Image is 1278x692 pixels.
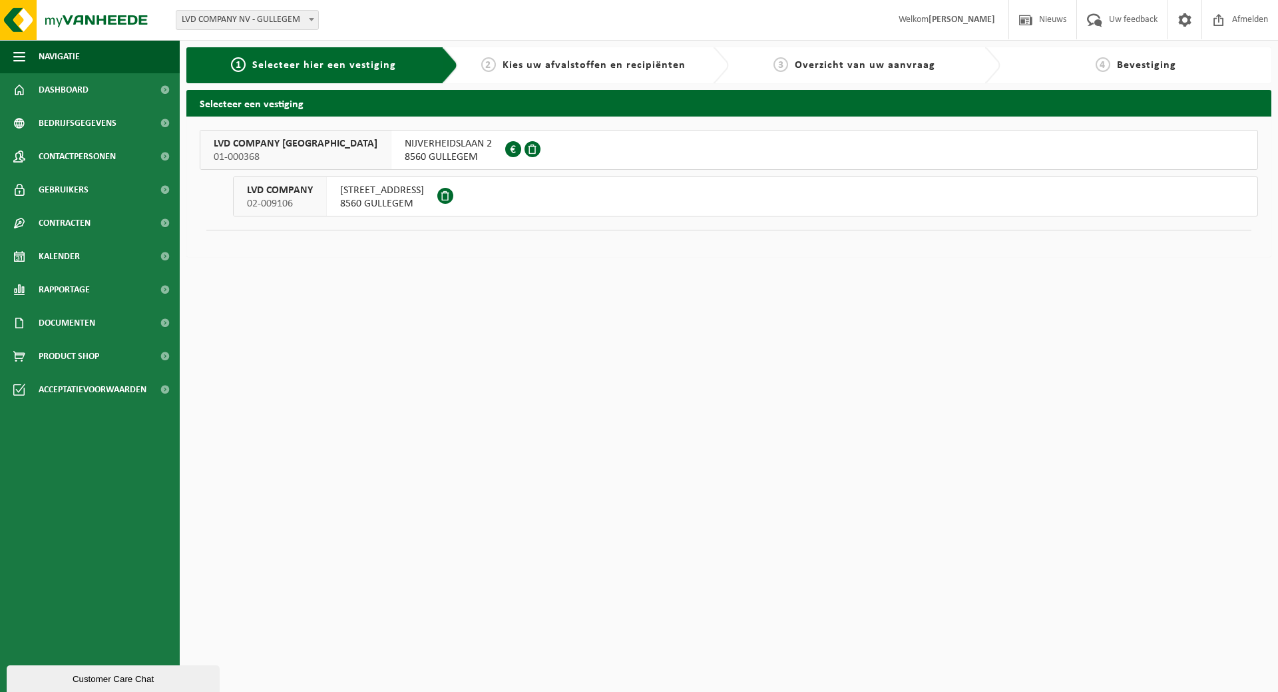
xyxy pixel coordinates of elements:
[503,60,686,71] span: Kies uw afvalstoffen en recipiënten
[39,306,95,340] span: Documenten
[176,11,318,29] span: LVD COMPANY NV - GULLEGEM
[39,107,116,140] span: Bedrijfsgegevens
[247,184,313,197] span: LVD COMPANY
[176,10,319,30] span: LVD COMPANY NV - GULLEGEM
[39,373,146,406] span: Acceptatievoorwaarden
[214,137,377,151] span: LVD COMPANY [GEOGRAPHIC_DATA]
[233,176,1258,216] button: LVD COMPANY 02-009106 [STREET_ADDRESS]8560 GULLEGEM
[39,273,90,306] span: Rapportage
[795,60,935,71] span: Overzicht van uw aanvraag
[252,60,396,71] span: Selecteer hier een vestiging
[186,90,1271,116] h2: Selecteer een vestiging
[39,240,80,273] span: Kalender
[39,73,89,107] span: Dashboard
[7,663,222,692] iframe: chat widget
[231,57,246,72] span: 1
[200,130,1258,170] button: LVD COMPANY [GEOGRAPHIC_DATA] 01-000368 NIJVERHEIDSLAAN 28560 GULLEGEM
[405,151,492,164] span: 8560 GULLEGEM
[340,184,424,197] span: [STREET_ADDRESS]
[929,15,995,25] strong: [PERSON_NAME]
[39,340,99,373] span: Product Shop
[39,40,80,73] span: Navigatie
[214,151,377,164] span: 01-000368
[773,57,788,72] span: 3
[405,137,492,151] span: NIJVERHEIDSLAAN 2
[340,197,424,210] span: 8560 GULLEGEM
[39,173,89,206] span: Gebruikers
[1117,60,1176,71] span: Bevestiging
[247,197,313,210] span: 02-009106
[39,140,116,173] span: Contactpersonen
[39,206,91,240] span: Contracten
[481,57,496,72] span: 2
[1096,57,1110,72] span: 4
